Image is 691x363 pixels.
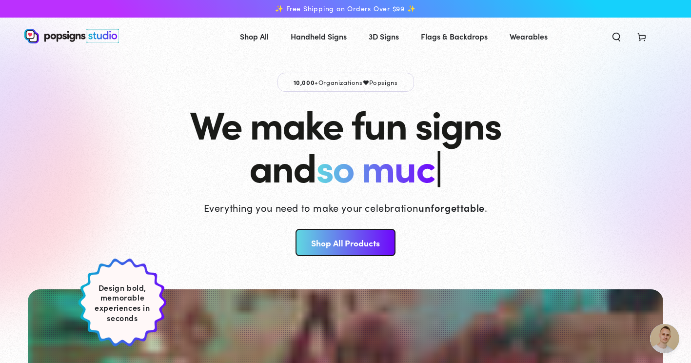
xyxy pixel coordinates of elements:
[361,23,406,49] a: 3D Signs
[233,23,276,49] a: Shop All
[418,201,485,214] strong: unforgettable
[296,229,395,256] a: Shop All Products
[369,29,399,43] span: 3D Signs
[414,23,495,49] a: Flags & Backdrops
[275,4,415,13] span: ✨ Free Shipping on Orders Over $99 ✨
[283,23,354,49] a: Handheld Signs
[502,23,555,49] a: Wearables
[24,29,119,43] img: Popsigns Studio
[277,73,414,92] p: Organizations Popsigns
[604,25,629,47] summary: Search our site
[240,29,269,43] span: Shop All
[316,139,434,193] span: so muc
[294,78,318,86] span: 10,000+
[650,324,679,353] a: Open chat
[421,29,488,43] span: Flags & Backdrops
[190,101,501,187] h1: We make fun signs and
[291,29,347,43] span: Handheld Signs
[434,138,442,193] span: |
[510,29,548,43] span: Wearables
[204,201,488,214] p: Everything you need to make your celebration .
